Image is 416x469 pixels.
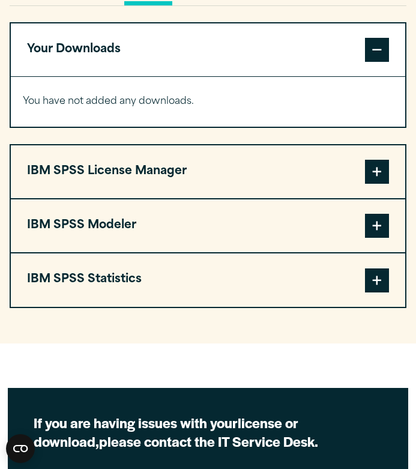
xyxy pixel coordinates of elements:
[34,413,298,450] strong: license or download,
[11,23,405,76] button: Your Downloads
[11,253,405,306] button: IBM SPSS Statistics
[11,145,405,198] button: IBM SPSS License Manager
[23,93,394,110] p: You have not added any downloads.
[11,76,405,127] div: Your Downloads
[34,414,382,450] h2: If you are having issues with your please contact the IT Service Desk.
[6,434,35,463] button: Open CMP widget
[11,199,405,252] button: IBM SPSS Modeler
